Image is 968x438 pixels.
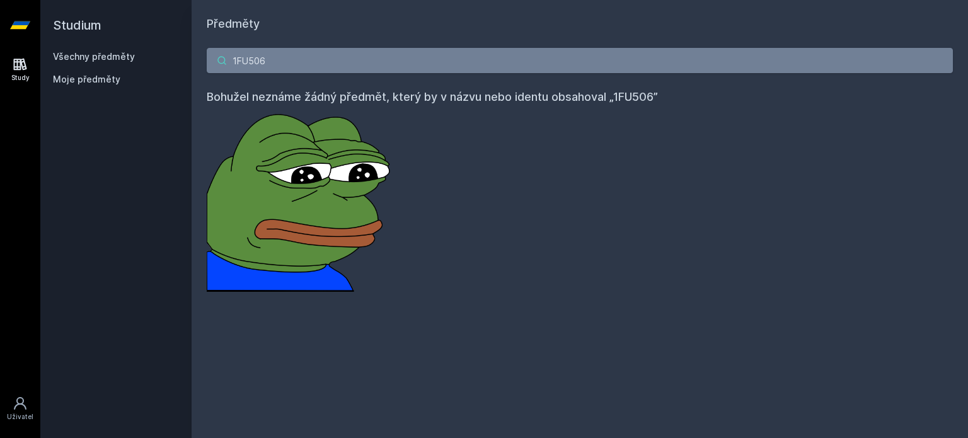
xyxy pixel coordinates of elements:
input: Název nebo ident předmětu… [207,48,953,73]
a: Všechny předměty [53,51,135,62]
div: Uživatel [7,412,33,422]
a: Uživatel [3,389,38,428]
img: error_picture.png [207,106,396,292]
a: Study [3,50,38,89]
h1: Předměty [207,15,953,33]
div: Study [11,73,30,83]
span: Moje předměty [53,73,120,86]
h4: Bohužel neznáme žádný předmět, který by v názvu nebo identu obsahoval „1FU506” [207,88,953,106]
